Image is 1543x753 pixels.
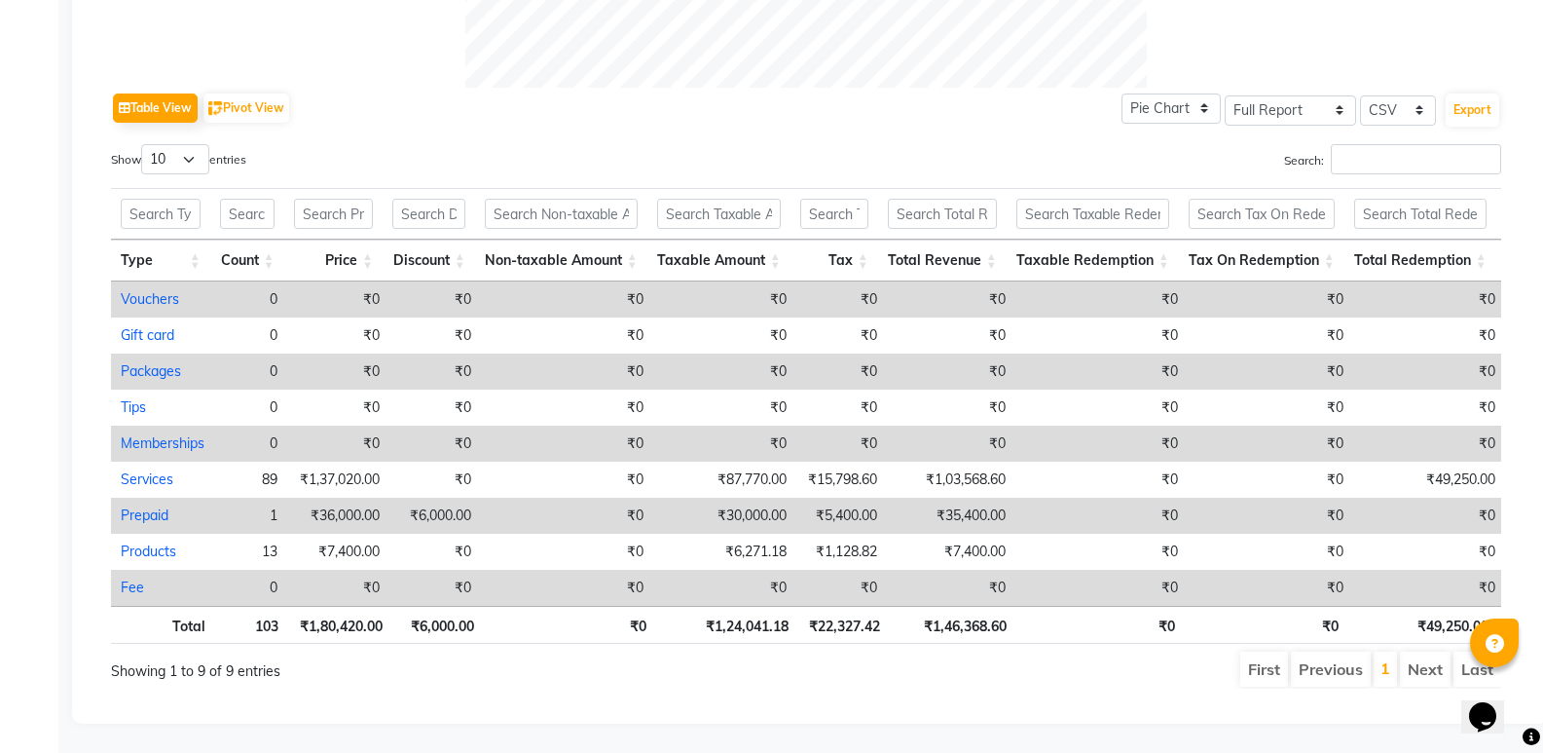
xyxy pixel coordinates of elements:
td: ₹0 [1188,462,1353,498]
td: ₹0 [1015,390,1188,426]
td: ₹0 [1015,534,1188,570]
td: ₹0 [653,570,796,606]
th: ₹0 [1016,606,1185,644]
th: ₹22,327.42 [798,606,890,644]
th: Non-taxable Amount: activate to sort column ascending [475,240,647,282]
th: ₹1,80,420.00 [288,606,391,644]
td: ₹0 [389,390,481,426]
input: Search Total Revenue [888,199,997,229]
td: ₹0 [1188,282,1353,318]
th: Taxable Amount: activate to sort column ascending [647,240,790,282]
td: ₹0 [887,390,1015,426]
th: ₹1,46,368.60 [890,606,1016,644]
td: ₹0 [287,570,389,606]
td: ₹0 [481,282,653,318]
th: Tax: activate to sort column ascending [790,240,878,282]
button: Table View [113,94,198,123]
th: ₹6,000.00 [392,606,485,644]
a: 1 [1380,659,1390,678]
td: ₹0 [1015,570,1188,606]
th: ₹1,24,041.18 [656,606,798,644]
th: Total Revenue: activate to sort column ascending [878,240,1007,282]
td: ₹1,128.82 [796,534,887,570]
input: Search Tax On Redemption [1189,199,1335,229]
input: Search Price [294,199,373,229]
td: ₹0 [481,426,653,462]
td: ₹0 [1353,570,1505,606]
input: Search Tax [800,199,868,229]
td: ₹0 [887,318,1015,354]
td: ₹0 [389,318,481,354]
td: ₹0 [481,390,653,426]
td: ₹0 [1353,318,1505,354]
td: ₹1,37,020.00 [287,462,389,498]
td: ₹0 [389,282,481,318]
td: ₹0 [1353,282,1505,318]
td: ₹0 [1015,462,1188,498]
td: ₹7,400.00 [287,534,389,570]
input: Search Count [220,199,275,229]
th: ₹0 [1185,606,1348,644]
td: ₹7,400.00 [887,534,1015,570]
td: ₹0 [887,282,1015,318]
td: 0 [214,426,287,462]
td: ₹0 [389,570,481,606]
a: Memberships [121,434,204,452]
button: Export [1446,94,1499,127]
td: ₹0 [887,426,1015,462]
th: Total Redemption: activate to sort column ascending [1344,240,1496,282]
td: ₹0 [1353,498,1505,534]
td: ₹0 [1015,426,1188,462]
input: Search Total Redemption [1354,199,1487,229]
td: ₹0 [1353,426,1505,462]
td: ₹0 [653,318,796,354]
select: Showentries [141,144,209,174]
td: ₹0 [389,534,481,570]
td: ₹0 [796,282,887,318]
th: Price: activate to sort column ascending [284,240,383,282]
a: Fee [121,579,144,596]
td: ₹0 [389,354,481,390]
th: ₹49,250.00 [1348,606,1498,644]
td: ₹0 [1353,390,1505,426]
a: Vouchers [121,290,179,308]
td: ₹0 [796,570,887,606]
th: Type: activate to sort column ascending [111,240,210,282]
td: ₹0 [287,390,389,426]
td: ₹0 [481,462,653,498]
td: ₹0 [1188,318,1353,354]
th: Discount: activate to sort column ascending [383,240,475,282]
td: ₹0 [1015,354,1188,390]
td: ₹0 [481,534,653,570]
input: Search Type [121,199,201,229]
th: ₹0 [484,606,656,644]
label: Show entries [111,144,246,174]
td: ₹0 [1188,570,1353,606]
td: 0 [214,318,287,354]
td: 0 [214,354,287,390]
th: Total [111,606,215,644]
td: ₹0 [287,318,389,354]
th: 103 [215,606,289,644]
td: ₹0 [1188,426,1353,462]
input: Search Taxable Redemption [1016,199,1169,229]
td: ₹0 [287,426,389,462]
td: ₹0 [653,354,796,390]
td: ₹5,400.00 [796,498,887,534]
input: Search: [1331,144,1501,174]
a: Products [121,543,176,560]
td: 0 [214,282,287,318]
td: 0 [214,390,287,426]
img: pivot.png [208,101,223,116]
th: Tax On Redemption: activate to sort column ascending [1179,240,1344,282]
a: Tips [121,398,146,416]
td: 1 [214,498,287,534]
td: ₹0 [796,318,887,354]
td: ₹0 [1188,534,1353,570]
button: Pivot View [203,94,289,123]
td: 89 [214,462,287,498]
iframe: chat widget [1461,675,1524,734]
td: ₹0 [481,498,653,534]
td: ₹0 [796,426,887,462]
td: ₹6,271.18 [653,534,796,570]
